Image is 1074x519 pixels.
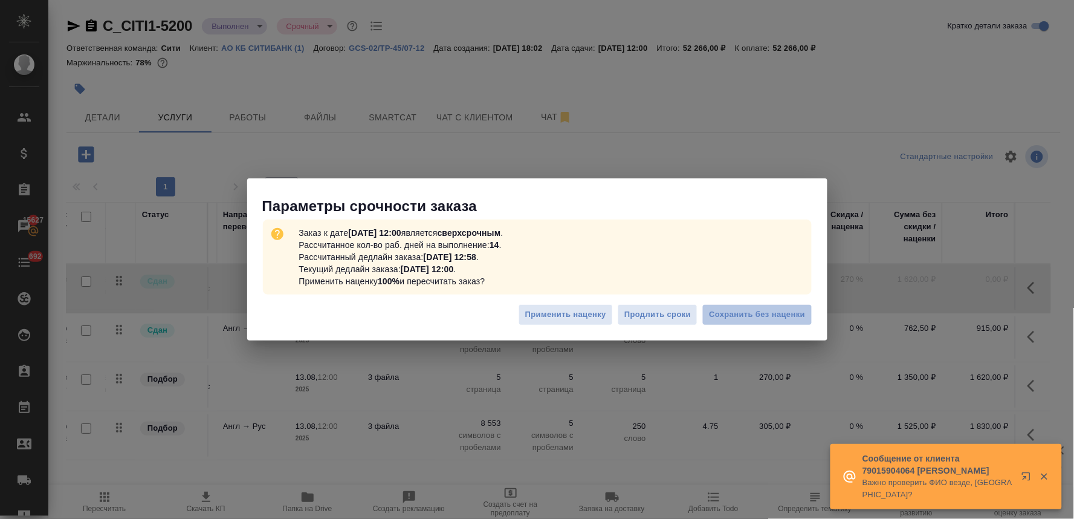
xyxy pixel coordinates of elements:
[1014,465,1043,494] button: Открыть в новой вкладке
[294,222,508,292] p: Заказ к дате является . Рассчитанное кол-во раб. дней на выполнение: . Рассчитанный дедлайн заказ...
[862,452,1014,477] p: Сообщение от клиента 79015904064 [PERSON_NAME]
[525,308,606,322] span: Применить наценку
[378,276,400,286] b: 100%
[624,308,691,322] span: Продлить сроки
[519,304,613,325] button: Применить наценку
[709,308,805,322] span: Сохранить без наценки
[262,197,827,216] p: Параметры срочности заказа
[401,264,454,274] b: [DATE] 12:00
[702,304,812,325] button: Сохранить без наценки
[490,240,499,250] b: 14
[348,228,401,238] b: [DATE] 12:00
[618,304,697,325] button: Продлить сроки
[1032,471,1056,482] button: Закрыть
[438,228,501,238] b: сверхсрочным
[862,477,1014,501] p: Важно проверить ФИО везде, [GEOGRAPHIC_DATA]?
[424,252,477,262] b: [DATE] 12:58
